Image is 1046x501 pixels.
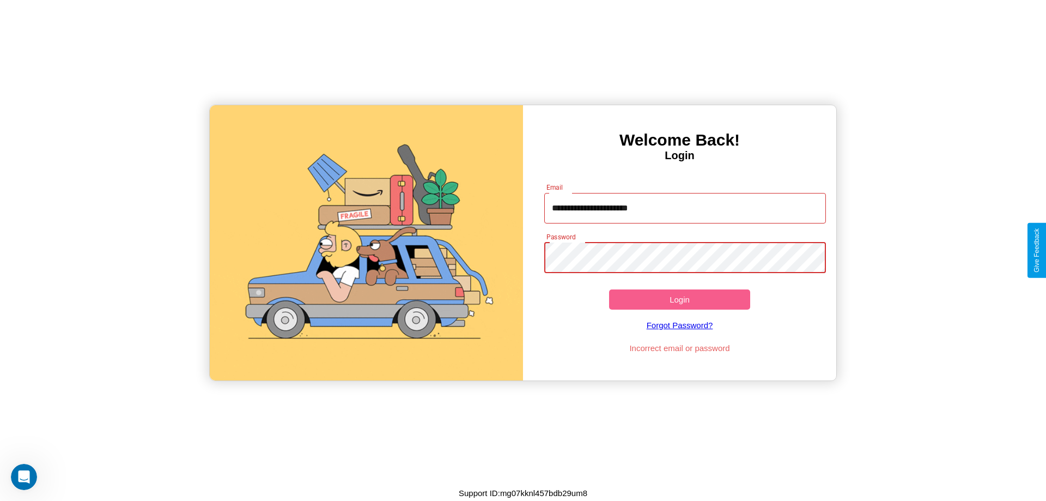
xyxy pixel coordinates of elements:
h4: Login [523,149,836,162]
label: Password [546,232,575,242]
div: Give Feedback [1033,228,1041,273]
a: Forgot Password? [539,310,821,341]
p: Incorrect email or password [539,341,821,355]
h3: Welcome Back! [523,131,836,149]
img: gif [210,105,523,381]
iframe: Intercom live chat [11,464,37,490]
p: Support ID: mg07kknl457bdb29um8 [459,486,587,500]
button: Login [609,289,750,310]
label: Email [546,183,563,192]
